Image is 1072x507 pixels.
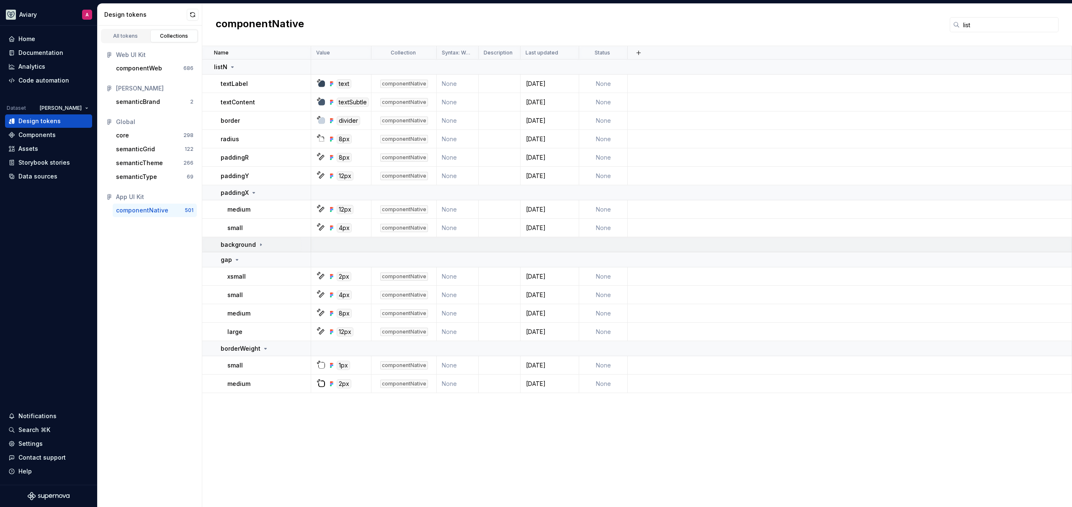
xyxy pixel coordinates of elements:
p: textContent [221,98,255,106]
button: Search ⌘K [5,423,92,437]
p: radius [221,135,239,143]
div: 2px [337,379,351,388]
div: 8px [337,309,352,318]
a: semanticBrand2 [113,95,197,109]
div: 501 [185,207,193,214]
td: None [437,356,479,375]
div: componentNative [380,116,428,125]
div: textSubtle [337,98,369,107]
td: None [579,130,628,148]
td: None [579,375,628,393]
div: Aviary [19,10,37,19]
td: None [437,93,479,111]
div: Design tokens [18,117,61,125]
h2: componentNative [216,17,304,32]
div: Assets [18,145,38,153]
div: Analytics [18,62,45,71]
p: small [227,291,243,299]
div: 266 [183,160,193,166]
td: None [579,93,628,111]
p: Status [595,49,610,56]
td: None [579,304,628,323]
div: componentNative [380,153,428,162]
div: 2px [337,272,351,281]
div: componentNative [380,361,428,370]
div: [DATE] [521,153,578,162]
div: 12px [337,327,353,336]
td: None [437,111,479,130]
span: [PERSON_NAME] [40,105,82,111]
a: Assets [5,142,92,155]
div: Documentation [18,49,63,57]
button: componentNative501 [113,204,197,217]
div: [DATE] [521,205,578,214]
button: core298 [113,129,197,142]
div: Home [18,35,35,43]
td: None [437,75,479,93]
div: 2 [190,98,193,105]
td: None [579,267,628,286]
div: Settings [18,440,43,448]
div: componentNative [380,224,428,232]
div: App UI Kit [116,193,193,201]
button: componentWeb686 [113,62,197,75]
a: Storybook stories [5,156,92,169]
td: None [437,304,479,323]
p: medium [227,309,250,318]
div: componentNative [380,135,428,143]
div: Storybook stories [18,158,70,167]
td: None [579,111,628,130]
div: [DATE] [521,224,578,232]
div: semanticTheme [116,159,163,167]
div: Help [18,467,32,476]
div: [DATE] [521,272,578,281]
p: paddingR [221,153,249,162]
p: gap [221,256,232,264]
p: paddingX [221,189,249,197]
p: Last updated [526,49,558,56]
a: Analytics [5,60,92,73]
a: Components [5,128,92,142]
td: None [579,356,628,375]
div: componentNative [380,205,428,214]
p: border [221,116,240,125]
div: componentNative [380,328,428,336]
div: [DATE] [521,135,578,143]
div: 4px [337,223,352,233]
a: Design tokens [5,114,92,128]
p: medium [227,205,250,214]
td: None [437,267,479,286]
td: None [437,219,479,237]
p: Syntax: Web [442,49,472,56]
button: Notifications [5,409,92,423]
div: [DATE] [521,98,578,106]
svg: Supernova Logo [28,492,70,500]
p: Name [214,49,229,56]
p: small [227,361,243,370]
div: [DATE] [521,80,578,88]
a: Settings [5,437,92,450]
div: Collections [153,33,195,39]
button: semanticGrid122 [113,142,197,156]
p: small [227,224,243,232]
button: AviaryA [2,5,95,23]
div: [PERSON_NAME] [116,84,193,93]
div: componentNative [116,206,168,215]
div: 1px [337,361,350,370]
div: 298 [183,132,193,139]
td: None [579,167,628,185]
td: None [579,323,628,341]
div: semanticBrand [116,98,160,106]
button: semanticTheme266 [113,156,197,170]
div: componentNative [380,98,428,106]
div: Dataset [7,105,26,111]
div: componentNative [380,291,428,299]
p: Description [484,49,513,56]
p: large [227,328,242,336]
div: divider [337,116,360,125]
td: None [579,148,628,167]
